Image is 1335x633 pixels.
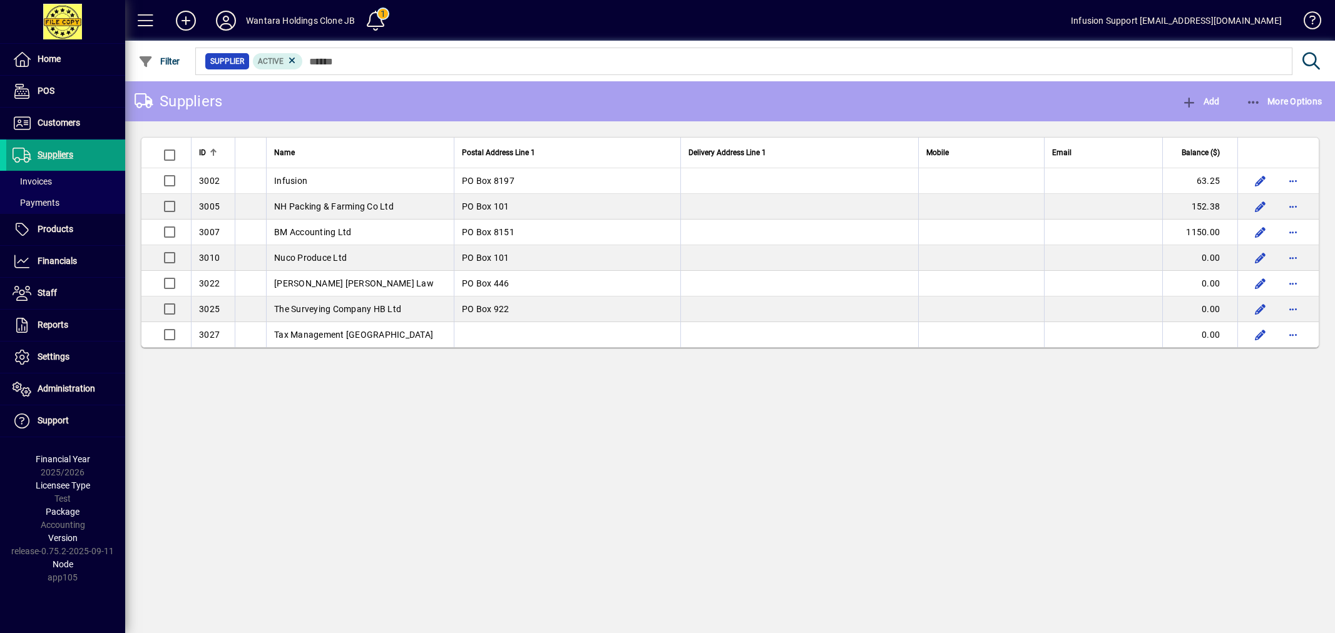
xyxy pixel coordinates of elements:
[274,278,434,288] span: [PERSON_NAME] [PERSON_NAME] Law
[1162,194,1237,220] td: 152.38
[258,57,284,66] span: Active
[1162,168,1237,194] td: 63.25
[135,50,183,73] button: Filter
[1162,245,1237,271] td: 0.00
[6,76,125,107] a: POS
[462,278,509,288] span: PO Box 446
[199,227,220,237] span: 3007
[6,171,125,192] a: Invoices
[1251,222,1271,242] button: Edit
[166,9,206,32] button: Add
[38,352,69,362] span: Settings
[6,373,125,405] a: Administration
[1251,248,1271,268] button: Edit
[53,559,73,569] span: Node
[1251,273,1271,293] button: Edit
[1283,299,1303,319] button: More options
[6,44,125,75] a: Home
[199,201,220,211] span: 3005
[926,146,949,160] span: Mobile
[36,454,90,464] span: Financial Year
[462,146,535,160] span: Postal Address Line 1
[13,198,59,208] span: Payments
[1170,146,1231,160] div: Balance ($)
[199,176,220,186] span: 3002
[6,108,125,139] a: Customers
[462,201,509,211] span: PO Box 101
[1283,196,1303,216] button: More options
[206,9,246,32] button: Profile
[1162,271,1237,296] td: 0.00
[210,55,244,68] span: Supplier
[462,227,514,237] span: PO Box 8151
[38,149,73,160] span: Suppliers
[1182,96,1219,106] span: Add
[1251,325,1271,345] button: Edit
[462,304,509,314] span: PO Box 922
[199,146,206,160] span: ID
[38,415,69,425] span: Support
[1182,146,1220,160] span: Balance ($)
[6,246,125,277] a: Financials
[462,176,514,186] span: PO Box 8197
[38,118,80,128] span: Customers
[36,480,90,490] span: Licensee Type
[926,146,1036,160] div: Mobile
[199,278,220,288] span: 3022
[1179,90,1222,113] button: Add
[6,310,125,341] a: Reports
[6,192,125,213] a: Payments
[1283,248,1303,268] button: More options
[1283,325,1303,345] button: More options
[138,56,180,66] span: Filter
[1243,90,1326,113] button: More Options
[1071,11,1282,31] div: Infusion Support [EMAIL_ADDRESS][DOMAIN_NAME]
[1162,296,1237,322] td: 0.00
[274,176,307,186] span: Infusion
[462,253,509,263] span: PO Box 101
[38,224,73,234] span: Products
[48,533,78,543] span: Version
[274,253,347,263] span: Nuco Produce Ltd
[274,330,433,340] span: Tax Management [GEOGRAPHIC_DATA]
[1251,171,1271,191] button: Edit
[199,330,220,340] span: 3027
[274,201,394,211] span: NH Packing & Farming Co Ltd
[1052,146,1072,160] span: Email
[38,383,95,393] span: Administration
[6,214,125,245] a: Products
[246,11,355,31] div: Wantara Holdings Clone JB
[199,253,220,263] span: 3010
[1283,273,1303,293] button: More options
[38,288,57,298] span: Staff
[1162,220,1237,245] td: 1150.00
[688,146,766,160] span: Delivery Address Line 1
[1251,196,1271,216] button: Edit
[274,304,401,314] span: The Surveying Company HB Ltd
[1283,171,1303,191] button: More options
[6,278,125,309] a: Staff
[38,320,68,330] span: Reports
[13,176,52,186] span: Invoices
[253,53,303,69] mat-chip: Activation Status: Active
[135,91,222,111] div: Suppliers
[6,342,125,373] a: Settings
[274,146,295,160] span: Name
[1294,3,1319,43] a: Knowledge Base
[46,507,79,517] span: Package
[1251,299,1271,319] button: Edit
[274,146,446,160] div: Name
[1283,222,1303,242] button: More options
[199,146,227,160] div: ID
[38,256,77,266] span: Financials
[199,304,220,314] span: 3025
[38,54,61,64] span: Home
[1052,146,1155,160] div: Email
[6,405,125,437] a: Support
[274,227,351,237] span: BM Accounting Ltd
[38,86,54,96] span: POS
[1162,322,1237,347] td: 0.00
[1246,96,1322,106] span: More Options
